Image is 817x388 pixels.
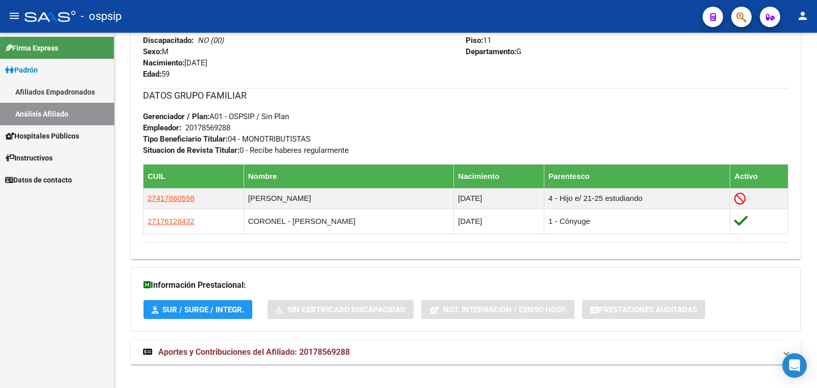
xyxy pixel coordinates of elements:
span: 0 - Recibe haberes regularmente [143,146,349,155]
strong: Nacimiento: [143,58,184,67]
strong: Piso: [466,36,483,45]
mat-icon: menu [8,10,20,22]
th: Nombre [244,164,453,188]
span: Not. Internacion / Censo Hosp. [443,305,566,314]
span: 04 - MONOTRIBUTISTAS [143,134,310,144]
span: Datos de contacto [5,174,72,186]
div: 20178569288 [185,122,230,133]
th: Parentesco [544,164,730,188]
strong: Discapacitado: [143,36,194,45]
span: SUR / SURGE / INTEGR. [162,305,244,314]
th: CUIL [143,164,244,188]
span: - ospsip [81,5,122,28]
strong: Sexo: [143,47,162,56]
td: [DATE] [454,209,544,234]
strong: Situacion de Revista Titular: [143,146,239,155]
td: [PERSON_NAME] [244,188,453,209]
th: Nacimiento [454,164,544,188]
strong: Estado Civil: [143,25,185,34]
td: CORONEL - [PERSON_NAME] [244,209,453,234]
h3: Información Prestacional: [143,278,788,292]
button: Prestaciones Auditadas [582,300,705,319]
strong: Edad: [143,70,161,79]
span: M [143,47,169,56]
span: 59 [143,70,170,79]
span: Prestaciones Auditadas [599,305,697,314]
strong: Empleador: [143,123,181,132]
td: [DATE] [454,188,544,209]
th: Activo [730,164,788,188]
i: NO (00) [198,36,224,45]
td: 4 - Hijo e/ 21-25 estudiando [544,188,730,209]
div: Open Intercom Messenger [782,353,807,378]
span: 27176128432 [148,217,195,225]
span: Casado [143,25,211,34]
span: A01 - OSPSIP / Sin Plan [143,112,289,121]
span: G [466,47,521,56]
span: 27417860598 [148,194,195,202]
span: [STREET_ADDRESS] [466,25,554,34]
h3: DATOS GRUPO FAMILIAR [143,88,788,103]
span: [DATE] [143,58,207,67]
td: 1 - Cónyuge [544,209,730,234]
button: Not. Internacion / Censo Hosp. [421,300,574,319]
button: Sin Certificado Discapacidad [268,300,414,319]
span: 11 [466,36,491,45]
strong: Calle: [466,25,485,34]
mat-expansion-panel-header: Aportes y Contribuciones del Afiliado: 20178569288 [131,340,801,364]
strong: Gerenciador / Plan: [143,112,209,121]
strong: Tipo Beneficiario Titular: [143,134,228,144]
span: Hospitales Públicos [5,130,79,142]
span: Padrón [5,64,38,76]
span: Instructivos [5,152,53,164]
span: Sin Certificado Discapacidad [287,305,405,314]
mat-icon: person [797,10,809,22]
span: Aportes y Contribuciones del Afiliado: 20178569288 [158,347,350,357]
button: SUR / SURGE / INTEGR. [143,300,252,319]
span: Firma Express [5,42,58,54]
strong: Departamento: [466,47,516,56]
